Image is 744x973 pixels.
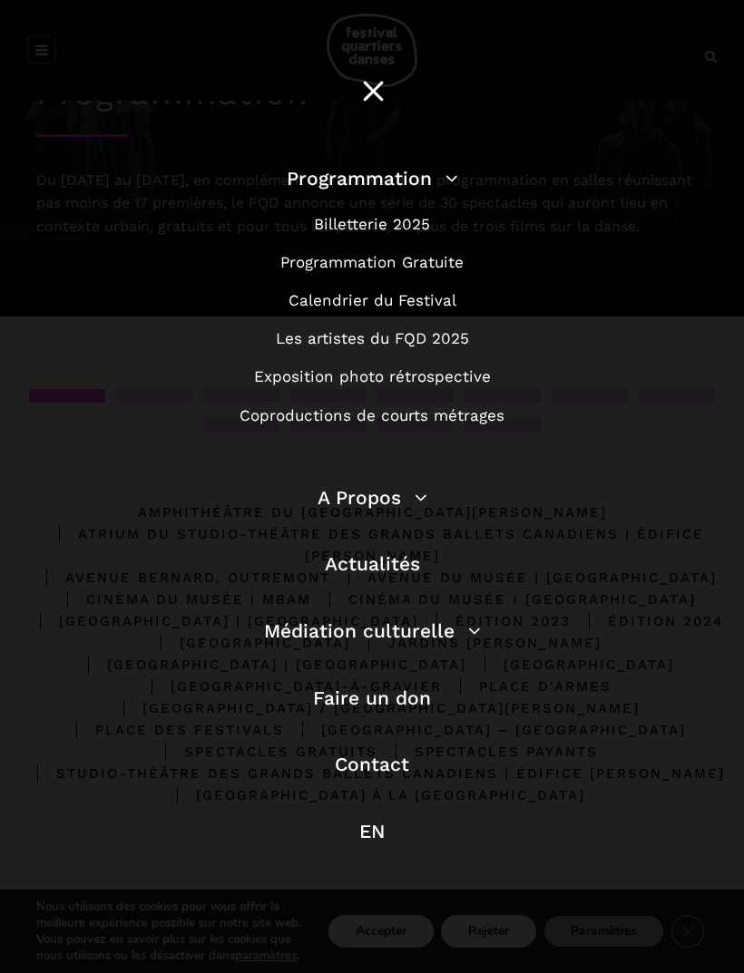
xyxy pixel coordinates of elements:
[276,329,469,347] a: Les artistes du FQD 2025
[359,820,385,842] a: EN
[335,753,409,775] a: Contact
[287,167,458,190] a: Programmation
[318,486,427,509] a: A Propos
[289,291,456,309] a: Calendrier du Festival
[325,552,420,575] a: Actualités
[314,215,430,233] a: Billetterie 2025
[280,253,464,271] a: Programmation Gratuite
[313,686,431,709] a: Faire un don
[264,619,481,642] a: Médiation culturelle
[240,406,504,424] a: Coproductions de courts métrages
[254,367,491,385] a: Exposition photo rétrospective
